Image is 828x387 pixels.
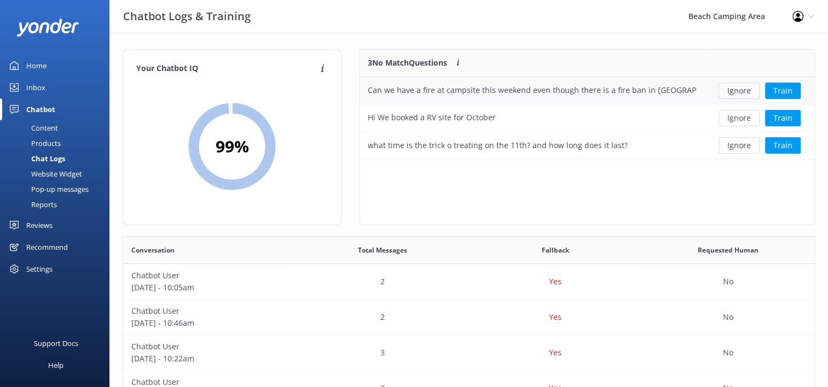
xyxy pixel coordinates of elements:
[26,98,55,120] div: Chatbot
[723,347,733,359] p: No
[26,77,45,98] div: Inbox
[131,305,288,317] p: Chatbot User
[765,83,801,99] button: Train
[360,132,814,159] div: row
[131,317,288,329] p: [DATE] - 10:46am
[216,133,249,160] h2: 99 %
[136,63,317,75] h4: Your Chatbot IQ
[7,151,65,166] div: Chat Logs
[7,136,109,151] a: Products
[541,245,569,255] span: Fallback
[765,110,801,126] button: Train
[131,353,288,365] p: [DATE] - 10:22am
[549,347,561,359] p: Yes
[16,19,79,37] img: yonder-white-logo.png
[719,83,760,99] button: Ignore
[7,181,109,197] a: Pop-up messages
[26,55,47,77] div: Home
[7,166,109,181] a: Website Widget
[123,335,814,371] div: row
[7,181,89,197] div: Pop-up messages
[131,341,288,353] p: Chatbot User
[7,120,58,136] div: Content
[549,275,561,288] p: Yes
[123,8,251,25] h3: Chatbot Logs & Training
[380,311,385,323] p: 2
[7,197,109,212] a: Reports
[380,347,385,359] p: 3
[719,110,760,126] button: Ignore
[719,137,760,154] button: Ignore
[26,258,53,280] div: Settings
[360,77,814,159] div: grid
[368,84,697,96] div: Can we have a fire at campsite this weekend even though there is a fire ban in [GEOGRAPHIC_DATA][...
[7,151,109,166] a: Chat Logs
[368,57,447,69] p: 3 No Match Questions
[7,197,57,212] div: Reports
[7,136,61,151] div: Products
[765,137,801,154] button: Train
[549,311,561,323] p: Yes
[123,300,814,335] div: row
[131,282,288,294] p: [DATE] - 10:05am
[7,166,82,181] div: Website Widget
[360,77,814,104] div: row
[26,214,53,236] div: Reviews
[358,245,407,255] span: Total Messages
[368,139,628,151] div: what time is the trick o treating on the 11th? and how long does it last?
[368,112,496,124] div: Hi We booked a RV site for October
[723,275,733,288] p: No
[34,332,78,354] div: Support Docs
[723,311,733,323] p: No
[123,264,814,300] div: row
[131,269,288,282] p: Chatbot User
[698,245,758,255] span: Requested Human
[380,275,385,288] p: 2
[26,236,68,258] div: Recommend
[48,354,63,376] div: Help
[360,104,814,132] div: row
[7,120,109,136] a: Content
[131,245,175,255] span: Conversation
